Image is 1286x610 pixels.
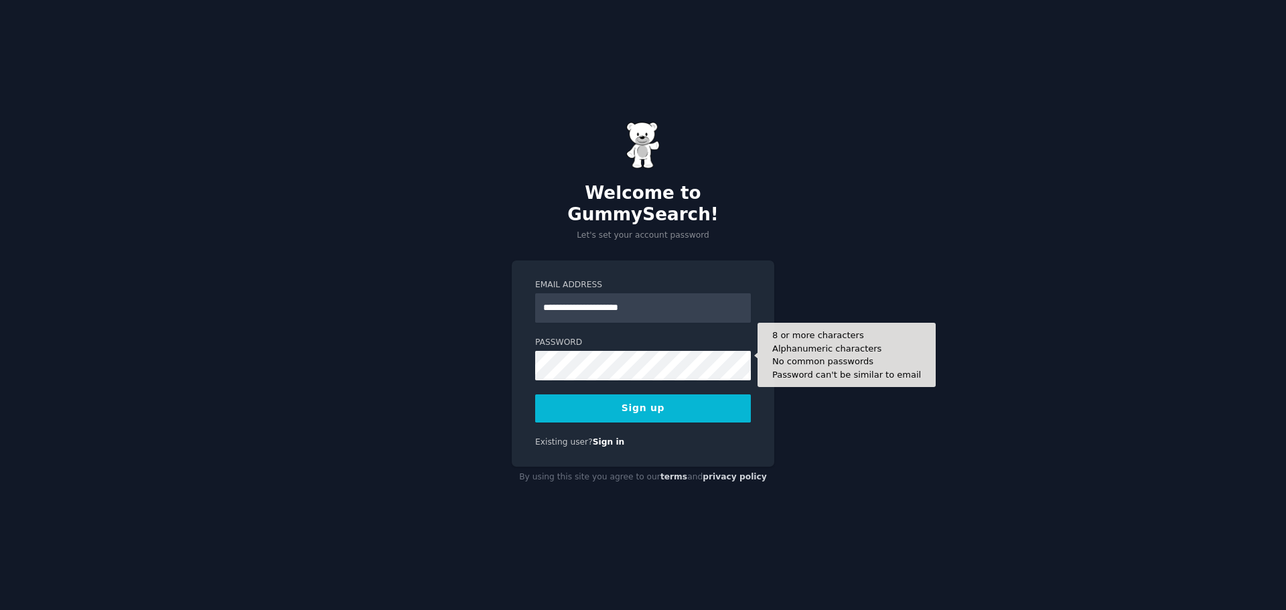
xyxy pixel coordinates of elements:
[535,394,751,423] button: Sign up
[593,437,625,447] a: Sign in
[535,437,593,447] span: Existing user?
[535,279,751,291] label: Email Address
[512,230,774,242] p: Let's set your account password
[512,467,774,488] div: By using this site you agree to our and
[626,122,660,169] img: Gummy Bear
[535,337,751,349] label: Password
[703,472,767,481] a: privacy policy
[512,183,774,225] h2: Welcome to GummySearch!
[660,472,687,481] a: terms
